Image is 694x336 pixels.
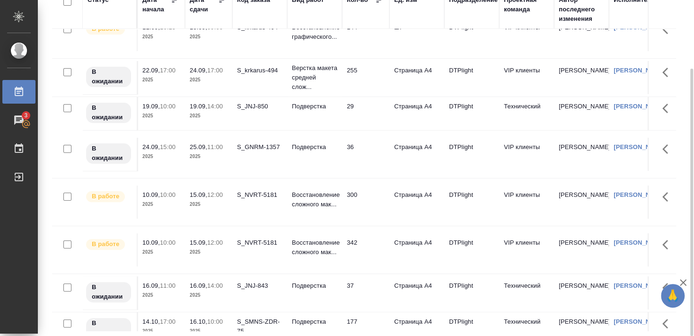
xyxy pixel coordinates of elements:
[444,18,499,51] td: DTPlight
[614,103,666,110] a: [PERSON_NAME]
[190,75,228,85] p: 2025
[342,61,389,94] td: 255
[237,190,282,200] div: S_NVRT-5181
[614,67,666,74] a: [PERSON_NAME]
[207,67,223,74] p: 17:00
[142,327,180,336] p: 2025
[237,102,282,111] div: S_JNJ-850
[142,32,180,42] p: 2025
[207,103,223,110] p: 14:00
[499,186,554,219] td: VIP клиенты
[292,102,337,111] p: Подверстка
[444,233,499,266] td: DTPlight
[292,23,337,42] p: Восстановление графического...
[142,200,180,209] p: 2025
[342,233,389,266] td: 342
[142,111,180,121] p: 2025
[85,66,132,88] div: Исполнитель назначен, приступать к работе пока рано
[160,318,176,325] p: 17:00
[389,186,444,219] td: Страница А4
[342,138,389,171] td: 36
[499,233,554,266] td: VIP клиенты
[142,318,160,325] p: 14.10,
[85,190,132,203] div: Исполнитель выполняет работу
[554,276,609,309] td: [PERSON_NAME]
[160,282,176,289] p: 11:00
[657,276,679,299] button: Здесь прячутся важные кнопки
[342,97,389,130] td: 29
[92,192,119,201] p: В работе
[657,61,679,84] button: Здесь прячутся важные кнопки
[237,66,282,75] div: S_krkarus-494
[444,138,499,171] td: DTPlight
[237,142,282,152] div: S_GNRM-1357
[389,233,444,266] td: Страница А4
[389,18,444,51] td: шт
[554,138,609,171] td: [PERSON_NAME]
[207,191,223,198] p: 12:00
[444,276,499,309] td: DTPlight
[85,102,132,124] div: Исполнитель назначен, приступать к работе пока рано
[85,238,132,251] div: Исполнитель выполняет работу
[237,238,282,248] div: S_NVRT-5181
[237,281,282,291] div: S_JNJ-843
[142,143,160,150] p: 24.09,
[190,111,228,121] p: 2025
[190,248,228,257] p: 2025
[389,97,444,130] td: Страница А4
[661,284,685,308] button: 🙏
[160,191,176,198] p: 10:00
[142,75,180,85] p: 2025
[190,327,228,336] p: 2025
[499,138,554,171] td: VIP клиенты
[444,186,499,219] td: DTPlight
[190,32,228,42] p: 2025
[292,281,337,291] p: Подверстка
[292,63,337,92] p: Верстка макета средней слож...
[142,239,160,246] p: 10.09,
[554,18,609,51] td: [PERSON_NAME]
[142,282,160,289] p: 16.09,
[190,291,228,300] p: 2025
[292,142,337,152] p: Подверстка
[554,97,609,130] td: [PERSON_NAME]
[190,318,207,325] p: 16.10,
[342,186,389,219] td: 300
[207,282,223,289] p: 14:00
[142,152,180,161] p: 2025
[160,239,176,246] p: 10:00
[85,23,132,35] div: Исполнитель выполняет работу
[190,282,207,289] p: 16.09,
[190,200,228,209] p: 2025
[614,143,666,150] a: [PERSON_NAME]
[444,61,499,94] td: DTPlight
[92,283,125,301] p: В ожидании
[142,67,160,74] p: 22.09,
[160,143,176,150] p: 15:00
[207,318,223,325] p: 10:00
[85,142,132,165] div: Исполнитель назначен, приступать к работе пока рано
[190,239,207,246] p: 15.09,
[614,239,666,246] a: [PERSON_NAME]
[657,97,679,120] button: Здесь прячутся важные кнопки
[142,103,160,110] p: 19.09,
[292,317,337,327] p: Подверстка
[499,61,554,94] td: VIP клиенты
[499,18,554,51] td: VIP клиенты
[190,152,228,161] p: 2025
[142,191,160,198] p: 10.09,
[665,286,681,306] span: 🙏
[92,67,125,86] p: В ожидании
[389,61,444,94] td: Страница А4
[92,239,119,249] p: В работе
[92,144,125,163] p: В ожидании
[554,233,609,266] td: [PERSON_NAME]
[142,248,180,257] p: 2025
[389,276,444,309] td: Страница А4
[614,318,666,325] a: [PERSON_NAME]
[292,238,337,257] p: Восстановление сложного мак...
[207,143,223,150] p: 11:00
[657,233,679,256] button: Здесь прячутся важные кнопки
[554,186,609,219] td: [PERSON_NAME]
[444,97,499,130] td: DTPlight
